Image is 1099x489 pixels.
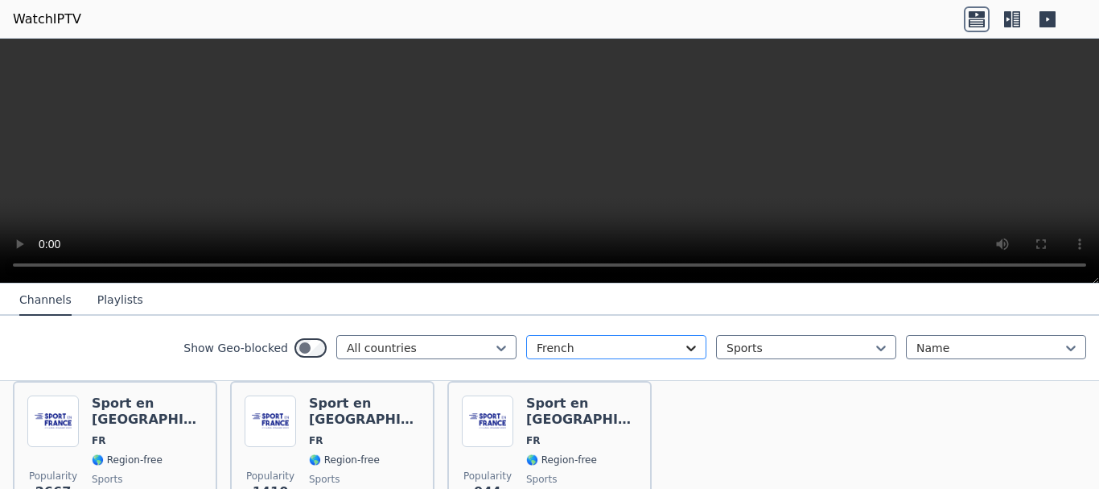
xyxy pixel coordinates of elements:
[309,396,420,428] h6: Sport en [GEOGRAPHIC_DATA]
[463,470,512,483] span: Popularity
[97,285,143,316] button: Playlists
[526,396,637,428] h6: Sport en [GEOGRAPHIC_DATA]
[92,454,163,466] span: 🌎 Region-free
[526,434,540,447] span: FR
[19,285,72,316] button: Channels
[29,470,77,483] span: Popularity
[526,454,597,466] span: 🌎 Region-free
[309,454,380,466] span: 🌎 Region-free
[27,396,79,447] img: Sport en France
[526,473,557,486] span: sports
[13,10,81,29] a: WatchIPTV
[246,470,294,483] span: Popularity
[92,434,105,447] span: FR
[92,473,122,486] span: sports
[92,396,203,428] h6: Sport en [GEOGRAPHIC_DATA]
[245,396,296,447] img: Sport en France
[309,473,340,486] span: sports
[462,396,513,447] img: Sport en France
[309,434,323,447] span: FR
[183,340,288,356] label: Show Geo-blocked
